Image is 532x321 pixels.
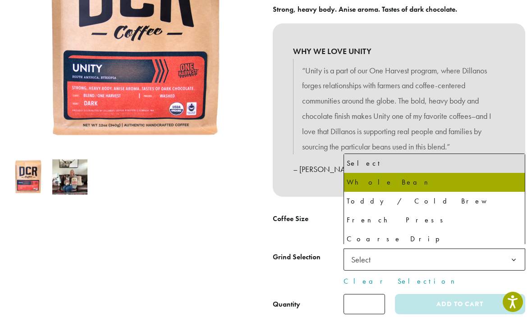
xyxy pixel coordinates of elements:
b: WHY WE LOVE UNITY [293,44,505,59]
img: Unity by Dillanos Coffee Roasters [10,159,45,194]
li: Select [344,154,525,173]
span: Select [348,251,380,268]
input: Product quantity [344,294,385,314]
a: Clear Selection [344,276,525,287]
img: Unity - Image 2 [52,159,87,194]
span: Select [344,249,525,271]
div: French Press [347,213,522,227]
p: “Unity is a part of our One Harvest program, where Dillanos forges relationships with farmers and... [302,63,496,154]
div: Quantity [273,299,300,310]
label: Grind Selection [273,251,344,264]
p: – [PERSON_NAME], Sales Supervisor [293,162,505,177]
div: Whole Bean [347,176,522,189]
label: Coffee Size [273,212,344,226]
b: Strong, heavy body. Anise aroma. Tastes of dark chocolate. [273,5,457,14]
button: Add to cart [395,294,525,314]
div: Coarse Drip [347,232,522,246]
div: Toddy / Cold Brew [347,194,522,208]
